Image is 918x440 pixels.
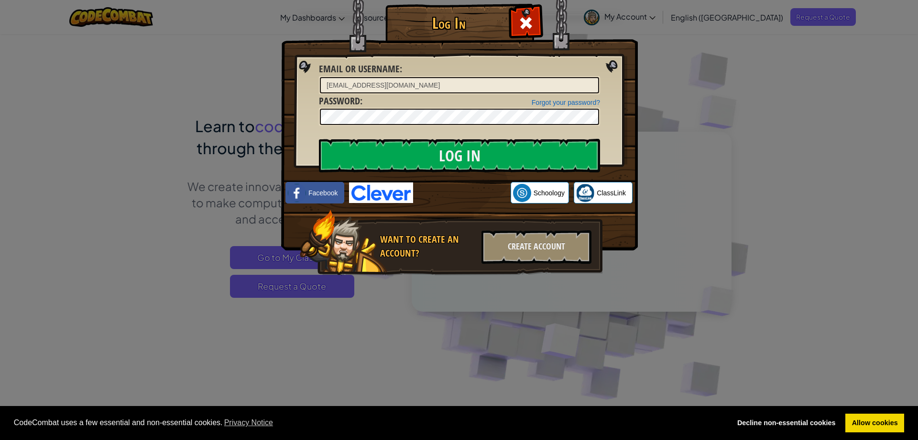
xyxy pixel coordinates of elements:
[845,414,904,433] a: allow cookies
[349,182,413,203] img: clever-logo-blue.png
[223,416,275,430] a: learn more about cookies
[597,188,626,198] span: ClassLink
[319,62,402,76] label: :
[319,62,400,75] span: Email or Username
[576,184,594,202] img: classlink-logo-small.png
[413,182,511,203] iframe: Sign in with Google Button
[14,416,723,430] span: CodeCombat uses a few essential and non-essential cookies.
[534,188,565,198] span: Schoology
[288,184,306,202] img: facebook_small.png
[513,184,531,202] img: schoology.png
[481,230,591,264] div: Create Account
[319,94,362,108] label: :
[380,233,476,260] div: Want to create an account?
[731,414,842,433] a: deny cookies
[319,139,600,172] input: Log In
[319,94,360,107] span: Password
[532,99,600,106] a: Forgot your password?
[388,15,510,32] h1: Log In
[308,188,338,198] span: Facebook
